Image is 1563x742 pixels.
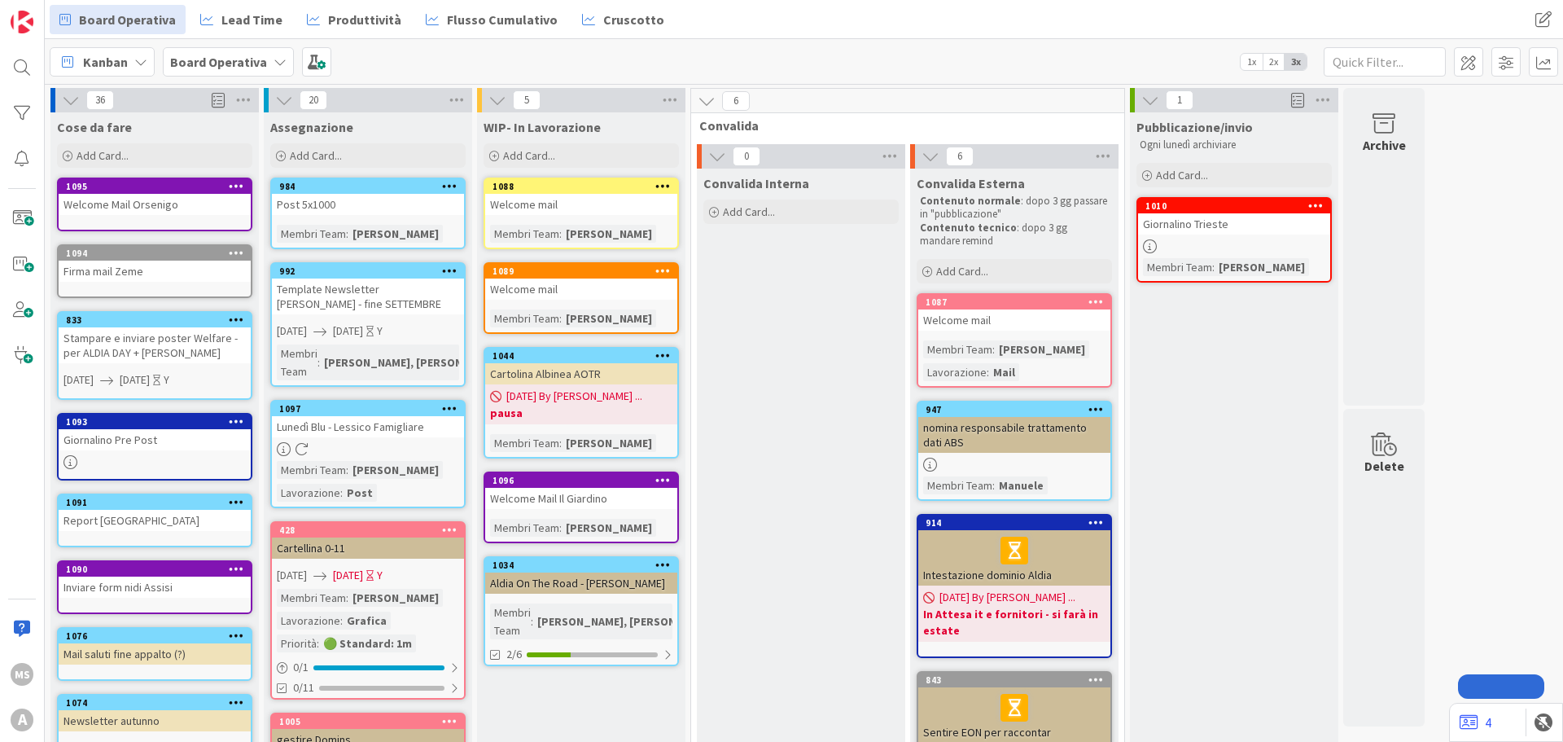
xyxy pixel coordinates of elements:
div: [PERSON_NAME], [PERSON_NAME] [533,612,720,630]
a: 1093Giornalino Pre Post [57,413,252,481]
p: : dopo 3 gg passare in "pubblicazione" [920,195,1109,222]
div: 1034 [485,558,677,573]
div: 1096Welcome Mail Il Giardino [485,473,677,509]
div: 1096 [493,475,677,486]
div: Membri Team [490,519,559,537]
span: : [987,363,989,381]
div: Stampare e inviare poster Welfare - per ALDIA DAY + [PERSON_NAME] [59,327,251,363]
span: : [317,353,320,371]
span: 0 / 1 [293,659,309,676]
b: In Attesa it e fornitori - si farà in estate [923,606,1105,639]
div: [PERSON_NAME] [1215,258,1309,276]
div: 984 [279,181,464,192]
div: Intestazione dominio Aldia [918,530,1110,586]
div: Mail saluti fine appalto (?) [59,643,251,665]
a: Cruscotto [572,5,674,34]
a: Board Operativa [50,5,186,34]
a: 1089Welcome mailMembri Team:[PERSON_NAME] [484,262,679,334]
div: Template Newsletter [PERSON_NAME] - fine SETTEMBRE [272,279,464,314]
div: [PERSON_NAME] [995,340,1089,358]
div: Membri Team [277,225,346,243]
div: 428 [279,525,464,536]
span: Add Card... [503,148,555,163]
div: 1044 [493,350,677,362]
span: Assegnazione [270,119,353,135]
span: : [317,634,319,652]
span: 6 [722,91,750,111]
a: 833Stampare e inviare poster Welfare - per ALDIA DAY + [PERSON_NAME][DATE][DATE]Y [57,311,252,400]
div: [PERSON_NAME] [348,225,443,243]
div: Membri Team [277,345,317,380]
span: Add Card... [77,148,129,163]
div: 914Intestazione dominio Aldia [918,516,1110,586]
span: : [346,461,348,479]
a: 1034Aldia On The Road - [PERSON_NAME]Membri Team:[PERSON_NAME], [PERSON_NAME]2/6 [484,556,679,666]
div: 1094Firma mail Zeme [59,246,251,282]
span: Convalida Interna [703,175,809,191]
a: 428Cartellina 0-11[DATE][DATE]YMembri Team:[PERSON_NAME]Lavorazione:GraficaPriorità:🟢 Standard: 1... [270,521,466,700]
div: 1090 [59,562,251,577]
div: Membri Team [490,225,559,243]
div: Grafica [343,612,391,630]
div: [PERSON_NAME] [562,310,656,327]
div: Membri Team [277,589,346,607]
div: Manuele [995,476,1048,494]
span: : [1212,258,1215,276]
span: : [346,589,348,607]
span: [DATE] [333,567,363,584]
span: : [559,225,562,243]
a: 1094Firma mail Zeme [57,244,252,298]
span: 1x [1241,54,1263,70]
div: Post [343,484,377,502]
div: Lavorazione [923,363,987,381]
span: [DATE] [333,323,363,340]
a: 1096Welcome Mail Il GiardinoMembri Team:[PERSON_NAME] [484,472,679,543]
a: 992Template Newsletter [PERSON_NAME] - fine SETTEMBRE[DATE][DATE]YMembri Team:[PERSON_NAME], [PER... [270,262,466,387]
span: 36 [86,90,114,110]
div: 843 [918,673,1110,687]
span: [DATE] By [PERSON_NAME] ... [939,589,1075,606]
div: Inviare form nidi Assisi [59,577,251,598]
div: 1088 [493,181,677,192]
div: Welcome Mail Il Giardino [485,488,677,509]
span: 1 [1166,90,1193,110]
div: 947 [926,404,1110,415]
div: Newsletter autunno [59,710,251,731]
span: Board Operativa [79,10,176,29]
div: Giornalino Trieste [1138,213,1330,235]
div: Membri Team [1143,258,1212,276]
span: 3x [1285,54,1307,70]
a: Flusso Cumulativo [416,5,567,34]
div: Mail [989,363,1019,381]
div: 1074 [59,696,251,710]
div: 1076 [59,629,251,643]
div: Lavorazione [277,612,340,630]
strong: Contenuto tecnico [920,221,1017,235]
div: 1091 [59,495,251,510]
input: Quick Filter... [1324,47,1446,77]
div: 843 [926,674,1110,686]
a: 947nomina responsabile trattamento dati ABSMembri Team:Manuele [917,401,1112,501]
div: Membri Team [277,461,346,479]
div: 1097 [272,402,464,416]
p: Ogni lunedì archiviare [1140,138,1329,151]
span: Add Card... [290,148,342,163]
div: Post 5x1000 [272,194,464,215]
div: 1091Report [GEOGRAPHIC_DATA] [59,495,251,531]
span: [DATE] [63,371,94,389]
div: Delete [1364,456,1404,476]
div: Cartolina Albinea AOTR [485,363,677,384]
span: Add Card... [936,264,988,279]
a: 984Post 5x1000Membri Team:[PERSON_NAME] [270,178,466,249]
span: [DATE] [277,323,307,340]
a: 1010Giornalino TriesteMembri Team:[PERSON_NAME] [1136,197,1332,283]
a: 1097Lunedì Blu - Lessico FamigliareMembri Team:[PERSON_NAME]Lavorazione:Post [270,400,466,508]
div: 1091 [66,497,251,508]
div: Membri Team [923,340,992,358]
p: : dopo 3 gg mandare remind [920,222,1109,248]
div: 1096 [485,473,677,488]
div: Membri Team [490,434,559,452]
div: 🟢 Standard: 1m [319,634,416,652]
a: 914Intestazione dominio Aldia[DATE] By [PERSON_NAME] ...In Attesa it e fornitori - si farà in estate [917,514,1112,658]
div: 1010 [1138,199,1330,213]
